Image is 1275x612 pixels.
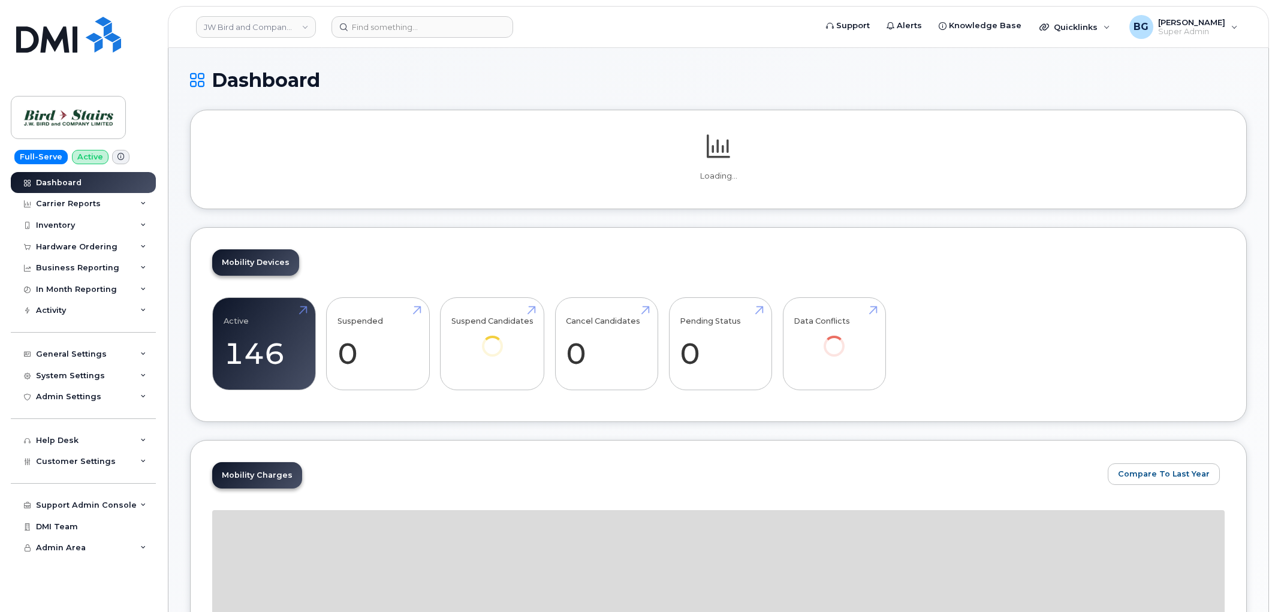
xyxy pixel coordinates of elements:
[680,305,761,384] a: Pending Status 0
[1108,463,1220,485] button: Compare To Last Year
[337,305,418,384] a: Suspended 0
[224,305,305,384] a: Active 146
[212,249,299,276] a: Mobility Devices
[1118,468,1210,480] span: Compare To Last Year
[212,462,302,489] a: Mobility Charges
[794,305,875,373] a: Data Conflicts
[451,305,533,373] a: Suspend Candidates
[212,171,1225,182] p: Loading...
[566,305,647,384] a: Cancel Candidates 0
[190,70,1247,91] h1: Dashboard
